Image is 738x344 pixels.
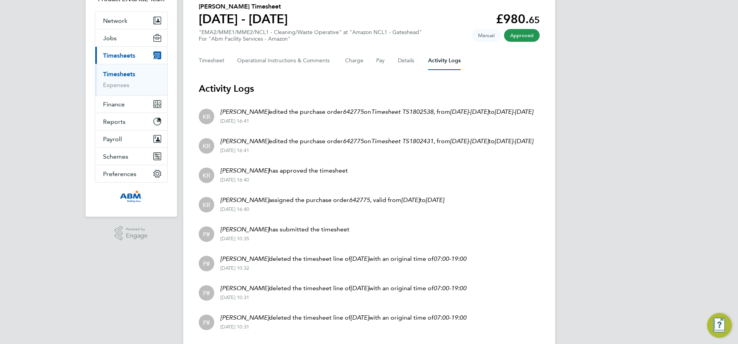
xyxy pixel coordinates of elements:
[472,29,501,42] span: This timesheet was manually created.
[199,138,214,154] div: Kirsty Roach
[95,96,167,113] button: Finance
[95,113,167,130] button: Reports
[95,130,167,147] button: Payroll
[103,81,129,89] a: Expenses
[434,284,466,292] em: 07:00-19:00
[203,200,210,209] span: KR
[199,2,288,11] h2: [PERSON_NAME] Timesheet
[95,64,167,95] div: Timesheets
[450,137,468,145] em: [DATE]
[351,284,369,292] em: [DATE]
[237,51,333,70] button: Operational Instructions & Comments
[199,11,288,27] h1: [DATE] - [DATE]
[103,153,128,160] span: Schemes
[220,284,466,293] p: deleted the timesheet line of with an original time of
[504,29,540,42] span: This timesheet has been approved.
[343,137,364,145] em: 642775
[707,313,732,338] button: Engage Resource Center
[199,109,214,124] div: Kirsty Roach
[515,137,533,145] em: [DATE]
[95,47,167,64] button: Timesheets
[402,108,434,115] em: TS1802538
[220,324,466,330] div: [DATE] 10:31
[220,314,269,321] em: [PERSON_NAME]
[470,108,489,115] em: [DATE]
[220,167,269,174] em: [PERSON_NAME]
[220,118,533,124] div: [DATE] 16:41
[434,314,466,321] em: 07:00-19:00
[402,137,434,145] em: TS1802431
[203,318,210,327] span: P#
[203,112,210,121] span: KR
[115,226,148,241] a: Powered byEngage
[95,190,168,203] a: Go to home page
[199,168,214,183] div: Kirsty Roach
[220,226,269,233] em: [PERSON_NAME]
[220,284,269,292] em: [PERSON_NAME]
[126,226,148,233] span: Powered by
[203,142,210,150] span: KR
[351,255,369,262] em: [DATE]
[95,148,167,165] button: Schemes
[495,108,513,115] em: [DATE]
[349,196,370,204] em: 642775
[371,137,401,145] em: Timesheet
[371,108,401,115] em: Timesheet
[199,315,214,330] div: Person #457563
[401,196,420,204] em: [DATE]
[343,108,364,115] em: 642775
[434,255,466,262] em: 07:00-19:00
[199,226,214,242] div: Person #457563
[529,14,540,26] span: 65
[220,236,349,242] div: [DATE] 10:35
[203,171,210,180] span: KR
[199,197,214,212] div: Kirsty Roach
[220,195,444,205] p: assigned the purchase order , valid from to
[203,230,210,238] span: P#
[398,51,416,70] button: Details
[376,51,385,70] button: Pay
[95,29,167,46] button: Jobs
[120,190,142,203] img: abm1-logo-retina.png
[126,233,148,239] span: Engage
[220,196,269,204] em: [PERSON_NAME]
[220,294,466,301] div: [DATE] 10:31
[199,51,225,70] button: Timesheet
[220,206,444,212] div: [DATE] 16:40
[220,147,533,154] div: [DATE] 16:41
[203,289,210,297] span: P#
[345,51,364,70] button: Charge
[199,285,214,301] div: Person #457563
[220,254,466,264] p: deleted the timesheet line of with an original time of
[351,314,369,321] em: [DATE]
[199,82,540,95] h3: Activity Logs
[95,165,167,182] button: Preferences
[95,12,167,29] button: Network
[103,34,117,42] span: Jobs
[103,101,125,108] span: Finance
[103,52,135,59] span: Timesheets
[220,166,348,175] p: has approved the timesheet
[426,196,444,204] em: [DATE]
[199,36,422,42] div: For "Abm Facility Services - Amazon"
[220,225,349,234] p: has submitted the timesheet
[199,256,214,271] div: Person #457563
[495,137,513,145] em: [DATE]
[199,29,422,42] div: "EMA2/MME1/MME2/NCL1 - Cleaning/Waste Operative" at "Amazon NCL1 - Gateshead"
[103,17,127,24] span: Network
[220,313,466,322] p: deleted the timesheet line of with an original time of
[450,108,468,115] em: [DATE]
[103,70,135,78] a: Timesheets
[220,255,269,262] em: [PERSON_NAME]
[220,107,533,116] p: edited the purchase order on , from - to -
[428,51,461,70] button: Activity Logs
[220,265,466,271] div: [DATE] 10:32
[496,12,540,26] app-decimal: £980.
[103,170,136,178] span: Preferences
[203,259,210,268] span: P#
[103,118,126,125] span: Reports
[220,177,348,183] div: [DATE] 16:40
[220,108,269,115] em: [PERSON_NAME]
[103,135,122,143] span: Payroll
[470,137,489,145] em: [DATE]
